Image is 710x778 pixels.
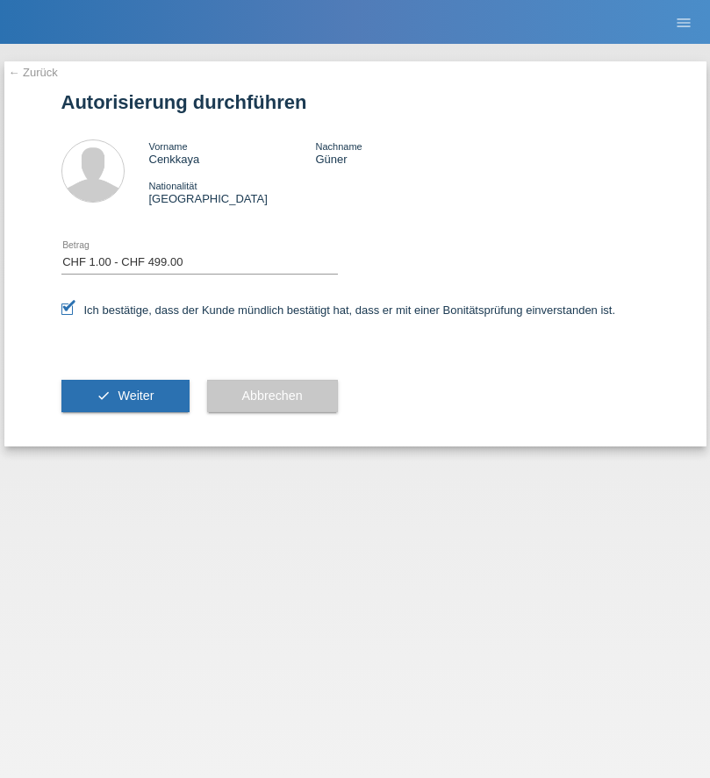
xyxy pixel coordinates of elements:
[61,91,649,113] h1: Autorisierung durchführen
[207,380,338,413] button: Abbrechen
[666,17,701,27] a: menu
[118,389,154,403] span: Weiter
[149,139,316,166] div: Cenkkaya
[61,303,616,317] label: Ich bestätige, dass der Kunde mündlich bestätigt hat, dass er mit einer Bonitätsprüfung einversta...
[149,179,316,205] div: [GEOGRAPHIC_DATA]
[97,389,111,403] i: check
[149,181,197,191] span: Nationalität
[9,66,58,79] a: ← Zurück
[61,380,190,413] button: check Weiter
[242,389,303,403] span: Abbrechen
[315,141,362,152] span: Nachname
[315,139,482,166] div: Güner
[675,14,692,32] i: menu
[149,141,188,152] span: Vorname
